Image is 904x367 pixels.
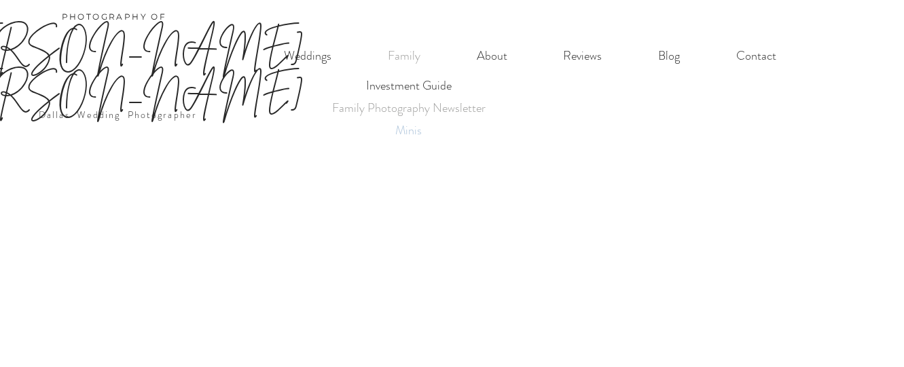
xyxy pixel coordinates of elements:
[323,119,495,142] a: Minis
[729,42,783,70] p: Contact
[62,12,167,22] span: PHOTOGRAPHY OF
[556,42,609,70] p: Reviews
[39,108,197,121] a: Dallas Wedding Photographer
[535,42,630,70] a: Reviews
[326,97,492,119] p: Family Photography Newsletter
[360,75,458,97] p: Investment Guide
[360,42,449,70] a: Family
[840,303,904,367] iframe: Wix Chat
[630,42,708,70] a: Blog
[651,42,687,70] p: Blog
[381,42,427,70] p: Family
[389,119,428,142] p: Minis
[470,42,514,70] p: About
[449,42,535,70] a: About
[323,75,495,97] a: Investment Guide
[708,42,805,70] a: Contact
[256,42,805,70] nav: Site
[323,97,495,119] a: Family Photography Newsletter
